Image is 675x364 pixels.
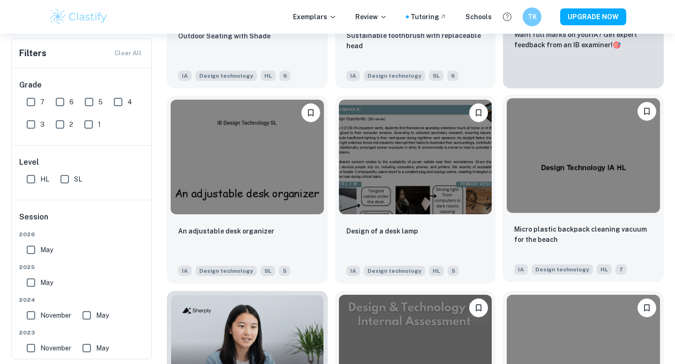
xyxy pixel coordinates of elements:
[178,226,274,236] p: An adjustable desk organizer
[514,224,652,245] p: Micro plastic backpack cleaning vacuum for the beach
[279,71,291,81] span: 6
[637,102,656,121] button: Bookmark
[40,310,71,320] span: November
[40,174,49,184] span: HL
[19,47,46,60] h6: Filters
[40,277,53,288] span: May
[195,71,257,81] span: Design technology
[19,328,145,337] span: 2023
[98,119,101,130] span: 1
[597,264,612,275] span: HL
[527,12,538,22] h6: TK
[523,7,541,26] button: TK
[98,97,103,107] span: 5
[335,96,496,284] a: BookmarkDesign of a desk lampIADesign technologyHL5
[346,226,418,236] p: Design of a desk lamp
[448,266,459,276] span: 5
[469,298,488,317] button: Bookmark
[19,263,145,271] span: 2025
[19,230,145,239] span: 2026
[178,71,192,81] span: IA
[69,97,74,107] span: 6
[346,266,360,276] span: IA
[40,245,53,255] span: May
[40,119,45,130] span: 3
[96,310,109,320] span: May
[69,119,73,130] span: 2
[261,266,275,276] span: SL
[49,7,108,26] img: Clastify logo
[339,100,492,214] img: Design technology IA example thumbnail: Design of a desk lamp
[19,211,145,230] h6: Session
[167,96,328,284] a: BookmarkAn adjustable desk organizerIADesign technologySL5
[19,157,145,168] h6: Level
[355,12,387,22] p: Review
[364,71,425,81] span: Design technology
[261,71,276,81] span: HL
[364,266,425,276] span: Design technology
[465,12,492,22] a: Schools
[447,71,458,81] span: 6
[532,264,593,275] span: Design technology
[429,71,443,81] span: SL
[613,41,621,49] span: 🎯
[615,264,627,275] span: 7
[171,100,324,214] img: Design technology IA example thumbnail: An adjustable desk organizer
[346,30,485,51] p: Sustainable toothbrush with replaceable head
[279,266,290,276] span: 5
[411,12,447,22] a: Tutoring
[19,296,145,304] span: 2024
[293,12,337,22] p: Exemplars
[514,29,652,50] p: Want full marks on your IA ? Get expert feedback from an IB examiner!
[429,266,444,276] span: HL
[195,266,257,276] span: Design technology
[503,96,664,284] a: BookmarkMicro plastic backpack cleaning vacuum for the beachIADesign technologyHL7
[40,97,45,107] span: 7
[301,103,320,122] button: Bookmark
[178,31,270,41] p: Outdoor Seating with Shade
[560,8,626,25] button: UPGRADE NOW
[74,174,82,184] span: SL
[178,266,192,276] span: IA
[514,264,528,275] span: IA
[637,298,656,317] button: Bookmark
[19,80,145,91] h6: Grade
[499,9,515,25] button: Help and Feedback
[127,97,132,107] span: 4
[96,343,109,353] span: May
[346,71,360,81] span: IA
[40,343,71,353] span: November
[469,103,488,122] button: Bookmark
[507,98,660,213] img: Design technology IA example thumbnail: Micro plastic backpack cleaning vacuum f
